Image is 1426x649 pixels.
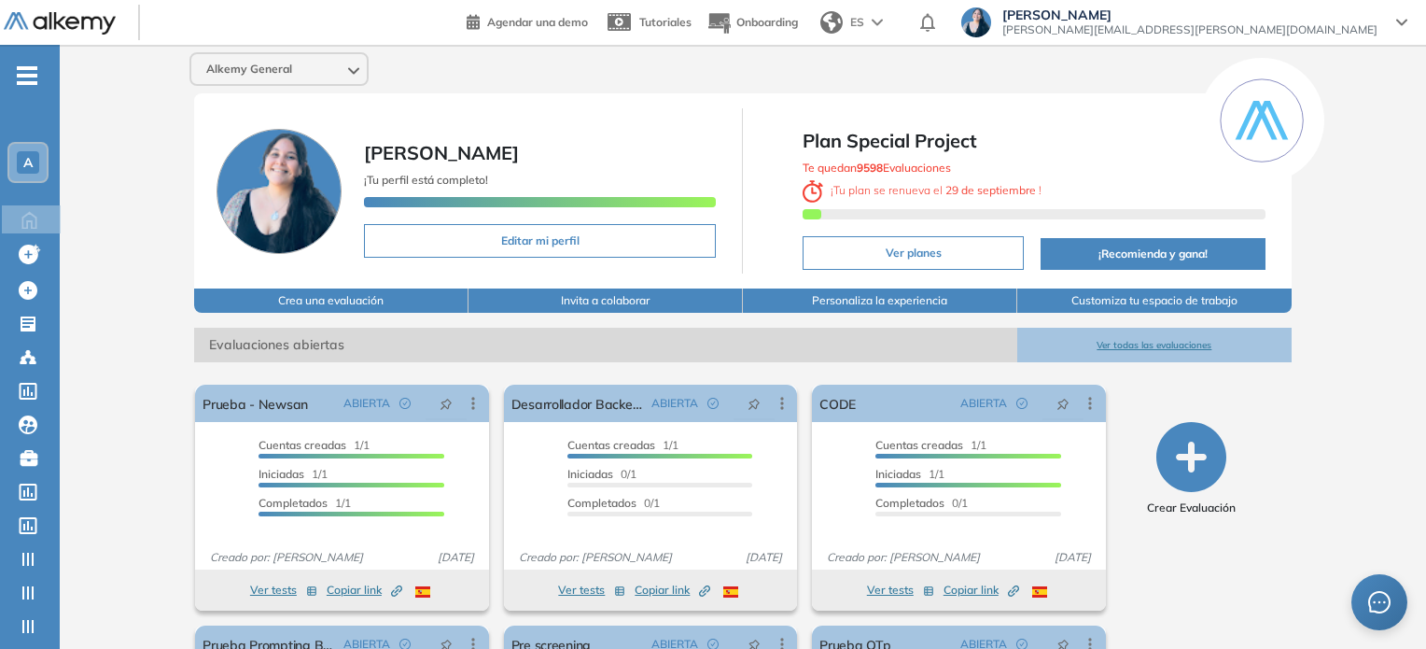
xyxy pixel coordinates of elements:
span: [DATE] [1047,549,1098,566]
span: pushpin [1056,396,1069,411]
span: Evaluaciones abiertas [194,328,1017,362]
span: [PERSON_NAME] [364,141,519,164]
span: A [23,155,33,170]
img: ESP [415,586,430,598]
span: 0/1 [875,496,968,510]
span: Te quedan Evaluaciones [803,161,951,175]
span: 0/1 [567,496,660,510]
span: Creado por: [PERSON_NAME] [511,549,679,566]
button: Editar mi perfil [364,224,716,258]
span: [PERSON_NAME] [1002,7,1377,22]
span: message [1368,591,1391,614]
span: ¡Tu perfil está completo! [364,173,488,187]
button: Copiar link [327,579,402,601]
button: Ver tests [558,579,625,601]
button: pushpin [734,388,775,418]
i: - [17,74,37,78]
span: 1/1 [259,496,351,510]
span: Copiar link [944,582,1019,599]
span: Cuentas creadas [567,438,655,452]
button: Ver todas las evaluaciones [1017,328,1292,362]
span: [DATE] [430,549,482,566]
button: ¡Recomienda y gana! [1041,238,1265,270]
img: clock-svg [803,180,823,203]
img: Logo [4,12,116,35]
span: Iniciadas [259,467,304,481]
button: Copiar link [944,579,1019,601]
img: ESP [1032,586,1047,598]
span: ES [850,14,864,31]
span: Cuentas creadas [259,438,346,452]
span: Creado por: [PERSON_NAME] [819,549,987,566]
img: ESP [723,586,738,598]
span: Plan Special Project [803,127,1265,155]
span: pushpin [440,396,453,411]
span: 1/1 [259,438,370,452]
img: arrow [872,19,883,26]
span: Alkemy General [206,62,292,77]
span: 0/1 [567,467,636,481]
span: check-circle [399,398,411,409]
button: Copiar link [635,579,710,601]
span: Completados [567,496,636,510]
a: CODE [819,385,856,422]
span: check-circle [1016,398,1028,409]
span: ABIERTA [343,395,390,412]
span: Iniciadas [875,467,921,481]
button: Invita a colaborar [468,289,743,313]
span: 1/1 [875,467,944,481]
a: Desarrollador Backend [511,385,644,422]
span: Copiar link [327,582,402,599]
span: Creado por: [PERSON_NAME] [203,549,370,566]
img: Foto de perfil [217,129,342,254]
span: Completados [259,496,328,510]
span: [DATE] [738,549,790,566]
button: Personaliza la experiencia [743,289,1017,313]
span: Cuentas creadas [875,438,963,452]
button: Customiza tu espacio de trabajo [1017,289,1292,313]
span: Completados [875,496,944,510]
span: ¡ Tu plan se renueva el ! [803,183,1042,197]
button: Ver tests [250,579,317,601]
button: Onboarding [706,3,798,43]
b: 29 de septiembre [943,183,1039,197]
span: [PERSON_NAME][EMAIL_ADDRESS][PERSON_NAME][DOMAIN_NAME] [1002,22,1377,37]
button: pushpin [426,388,467,418]
span: pushpin [748,396,761,411]
span: 1/1 [567,438,678,452]
span: 1/1 [875,438,986,452]
a: Prueba - Newsan [203,385,308,422]
span: Onboarding [736,15,798,29]
span: 1/1 [259,467,328,481]
button: Crea una evaluación [194,289,468,313]
button: Ver planes [803,236,1024,270]
span: Crear Evaluación [1147,500,1236,516]
a: Agendar una demo [467,9,588,32]
span: ABIERTA [651,395,698,412]
button: Ver tests [867,579,934,601]
span: check-circle [707,398,719,409]
span: Iniciadas [567,467,613,481]
span: Copiar link [635,582,710,599]
span: Agendar una demo [487,15,588,29]
span: Tutoriales [639,15,692,29]
b: 9598 [857,161,883,175]
button: pushpin [1042,388,1083,418]
span: ABIERTA [960,395,1007,412]
img: world [820,11,843,34]
button: Crear Evaluación [1147,422,1236,516]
